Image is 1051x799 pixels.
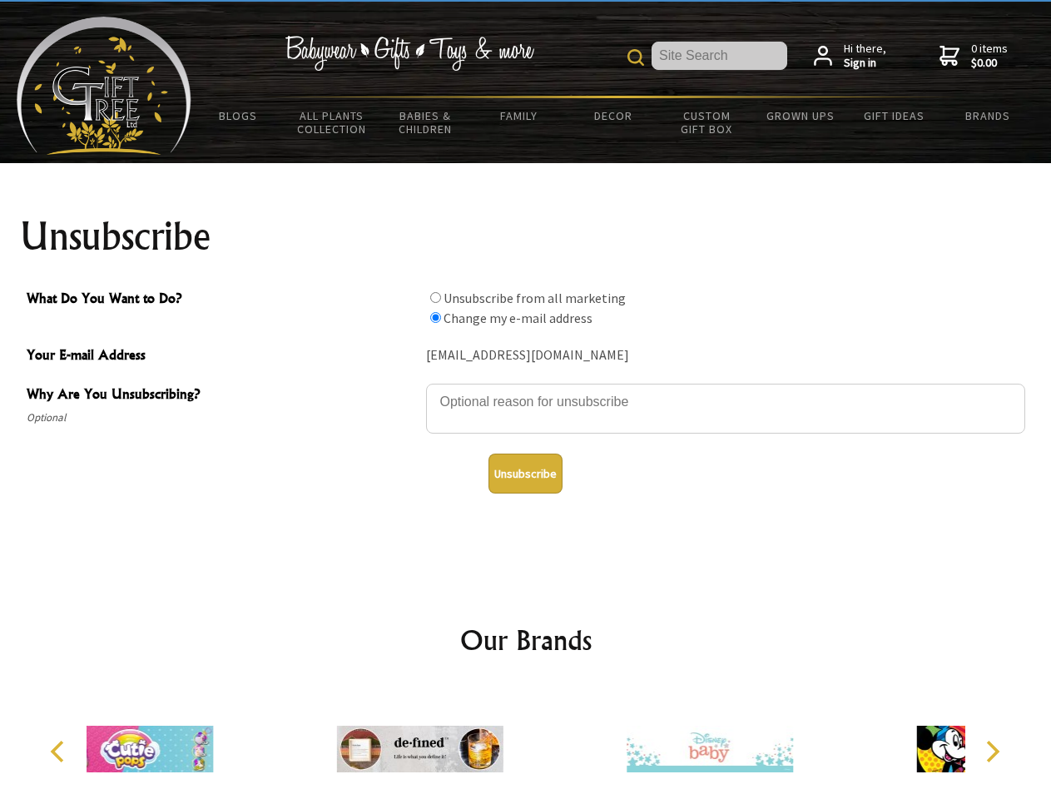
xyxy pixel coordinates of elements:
div: [EMAIL_ADDRESS][DOMAIN_NAME] [426,343,1025,369]
span: What Do You Want to Do? [27,288,418,312]
a: All Plants Collection [285,98,379,146]
img: Babyware - Gifts - Toys and more... [17,17,191,155]
input: Site Search [652,42,787,70]
a: Custom Gift Box [660,98,754,146]
strong: $0.00 [971,56,1008,71]
a: Brands [941,98,1035,133]
a: Hi there,Sign in [814,42,886,71]
a: BLOGS [191,98,285,133]
strong: Sign in [844,56,886,71]
label: Unsubscribe from all marketing [444,290,626,306]
button: Next [974,733,1010,770]
button: Unsubscribe [488,454,563,494]
textarea: Why Are You Unsubscribing? [426,384,1025,434]
span: Why Are You Unsubscribing? [27,384,418,408]
button: Previous [42,733,78,770]
a: Family [473,98,567,133]
a: Babies & Children [379,98,473,146]
a: Grown Ups [753,98,847,133]
label: Change my e-mail address [444,310,592,326]
span: 0 items [971,41,1008,71]
img: Babywear - Gifts - Toys & more [285,36,534,71]
span: Your E-mail Address [27,345,418,369]
a: 0 items$0.00 [939,42,1008,71]
span: Hi there, [844,42,886,71]
input: What Do You Want to Do? [430,292,441,303]
h2: Our Brands [33,620,1019,660]
img: product search [627,49,644,66]
span: Optional [27,408,418,428]
input: What Do You Want to Do? [430,312,441,323]
a: Decor [566,98,660,133]
a: Gift Ideas [847,98,941,133]
h1: Unsubscribe [20,216,1032,256]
